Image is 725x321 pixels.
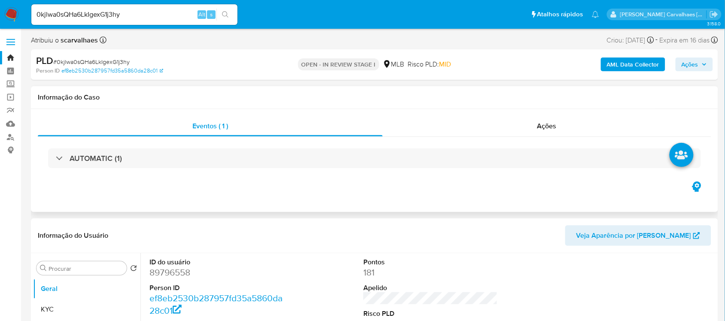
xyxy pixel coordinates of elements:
[656,34,658,46] span: -
[620,10,707,18] p: sara.carvalhaes@mercadopago.com.br
[38,231,108,240] h1: Informação do Usuário
[676,58,713,71] button: Ações
[537,10,583,19] span: Atalhos rápidos
[192,121,228,131] span: Eventos ( 1 )
[298,58,379,70] p: OPEN - IN REVIEW STAGE I
[31,36,98,45] span: Atribuiu o
[537,121,557,131] span: Ações
[61,67,163,75] a: ef8eb2530b287957fd35a5860da28c01
[49,265,123,273] input: Procurar
[363,266,497,279] dd: 181
[33,279,140,299] button: Geral
[53,58,130,66] span: # 0kjlwa0sQHa6LkIgexG1j3hy
[38,93,711,102] h1: Informação do Caso
[408,60,451,69] span: Risco PLD:
[607,58,659,71] b: AML Data Collector
[40,265,47,272] button: Procurar
[149,283,283,293] dt: Person ID
[601,58,665,71] button: AML Data Collector
[363,309,497,318] dt: Risco PLD
[33,299,140,320] button: KYC
[70,154,122,163] h3: AUTOMATIC (1)
[363,283,497,293] dt: Apelido
[48,148,701,168] div: AUTOMATIC (1)
[198,10,205,18] span: Alt
[383,60,405,69] div: MLB
[565,225,711,246] button: Veja Aparência por [PERSON_NAME]
[682,58,698,71] span: Ações
[149,257,283,267] dt: ID do usuário
[216,9,234,21] button: search-icon
[607,34,654,46] div: Criou: [DATE]
[660,36,710,45] span: Expira em 16 dias
[36,54,53,67] b: PLD
[36,67,60,75] b: Person ID
[710,10,719,19] a: Sair
[210,10,213,18] span: s
[59,35,98,45] b: scarvalhaes
[149,266,283,279] dd: 89796558
[149,292,283,316] a: ef8eb2530b287957fd35a5860da28c01
[592,11,599,18] a: Notificações
[130,265,137,274] button: Retornar ao pedido padrão
[363,257,497,267] dt: Pontos
[576,225,691,246] span: Veja Aparência por [PERSON_NAME]
[439,59,451,69] span: MID
[31,9,238,20] input: Pesquise usuários ou casos...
